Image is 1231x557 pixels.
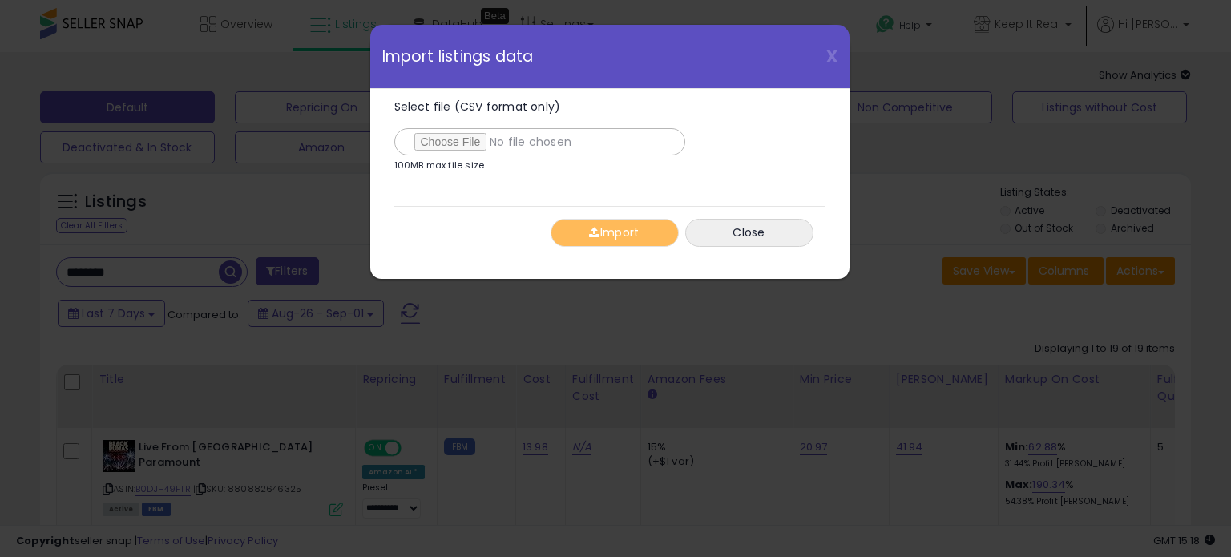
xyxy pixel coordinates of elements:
[551,219,679,247] button: Import
[394,161,485,170] p: 100MB max file size
[685,219,813,247] button: Close
[826,45,837,67] span: X
[394,99,561,115] span: Select file (CSV format only)
[382,49,534,64] span: Import listings data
